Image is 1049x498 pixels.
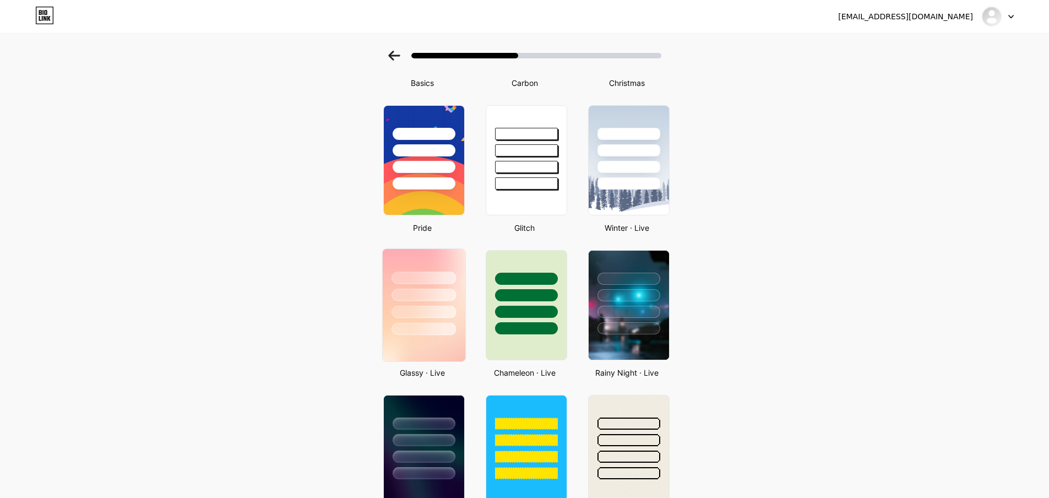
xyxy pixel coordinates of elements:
div: Glassy · Live [380,367,465,378]
div: Pride [380,222,465,234]
img: glassmorphism.jpg [382,249,465,361]
div: Basics [380,77,465,89]
div: Glitch [482,222,567,234]
div: Rainy Night · Live [585,367,670,378]
img: ĐTR Hà [981,6,1002,27]
div: Carbon [482,77,567,89]
div: Christmas [585,77,670,89]
div: Chameleon · Live [482,367,567,378]
div: [EMAIL_ADDRESS][DOMAIN_NAME] [838,11,973,23]
div: Winter · Live [585,222,670,234]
